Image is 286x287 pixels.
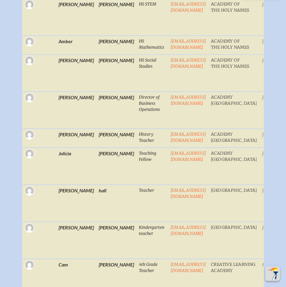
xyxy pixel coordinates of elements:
a: [EMAIL_ADDRESS][DOMAIN_NAME] [170,132,206,143]
td: [PERSON_NAME] [96,55,136,92]
td: [PERSON_NAME] [96,36,136,55]
img: Gravatar [25,37,34,46]
td: HS Mathematics [136,36,168,55]
td: [PERSON_NAME] [96,129,136,148]
td: [PERSON_NAME] [56,129,96,148]
td: hall [96,185,136,222]
td: [PERSON_NAME] [96,92,136,129]
img: Gravatar [25,187,34,195]
td: [PERSON_NAME] [96,148,136,185]
td: Academy of the Holy Names [208,36,260,55]
td: Academy [GEOGRAPHIC_DATA] [208,92,260,129]
td: Academy [GEOGRAPHIC_DATA] [208,129,260,148]
td: HS Social Studies [136,55,168,92]
img: Gravatar [25,224,34,232]
td: [PERSON_NAME] [56,185,96,222]
td: Jolicia [56,148,96,185]
td: [GEOGRAPHIC_DATA] [208,222,260,259]
a: [EMAIL_ADDRESS][DOMAIN_NAME] [170,188,206,199]
button: Scroll Top [265,266,280,281]
td: Kindergarten teacher [136,222,168,259]
img: Gravatar [25,93,34,102]
td: [PERSON_NAME] [96,222,136,259]
td: History Teacher [136,129,168,148]
img: To the top [266,267,279,280]
a: [EMAIL_ADDRESS][DOMAIN_NAME] [170,39,206,50]
td: [PERSON_NAME] [56,55,96,92]
td: Teaching Fellow [136,148,168,185]
img: Gravatar [25,0,34,9]
td: Academy of the Holy Names [208,55,260,92]
img: Gravatar [25,261,34,269]
a: [EMAIL_ADDRESS][DOMAIN_NAME] [170,58,206,69]
a: [EMAIL_ADDRESS][DOMAIN_NAME] [170,95,206,106]
a: [EMAIL_ADDRESS][DOMAIN_NAME] [170,225,206,236]
td: [PERSON_NAME] [56,92,96,129]
td: [PERSON_NAME] [56,222,96,259]
img: Gravatar [25,56,34,65]
td: Amber [56,36,96,55]
td: Teacher [136,185,168,222]
a: [EMAIL_ADDRESS][DOMAIN_NAME] [170,151,206,162]
td: Academy [GEOGRAPHIC_DATA] [208,148,260,185]
td: Director of Business Operations [136,92,168,129]
img: Gravatar [25,130,34,139]
img: Gravatar [25,149,34,158]
td: [GEOGRAPHIC_DATA] [208,185,260,222]
a: [EMAIL_ADDRESS][DOMAIN_NAME] [170,262,206,273]
a: [EMAIL_ADDRESS][DOMAIN_NAME] [170,2,206,13]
